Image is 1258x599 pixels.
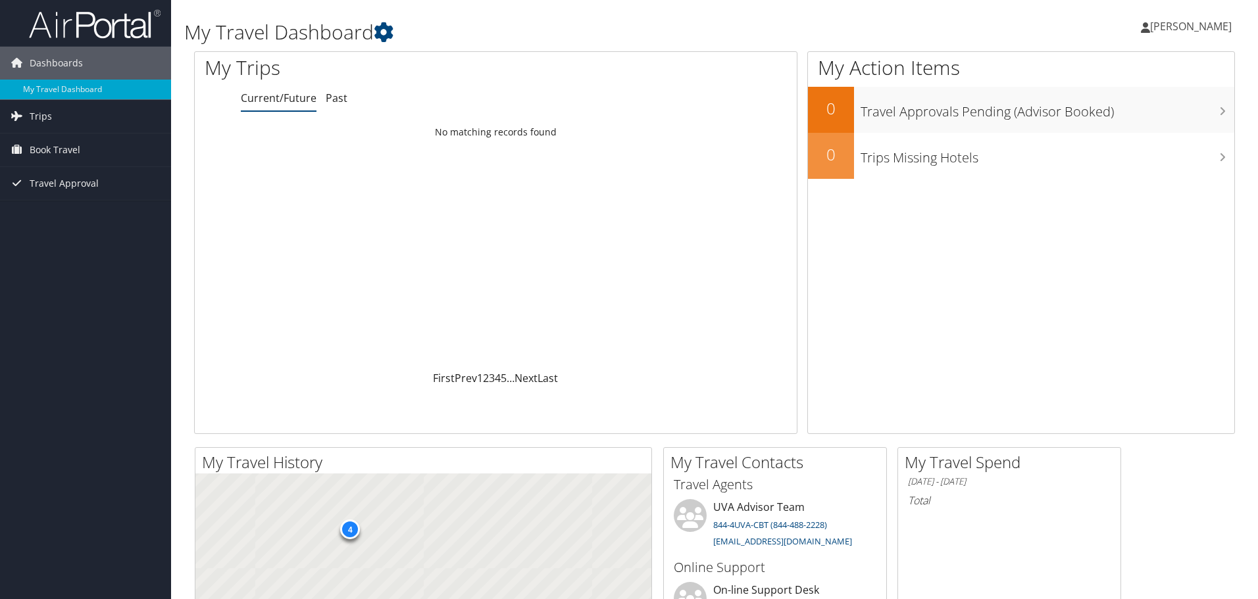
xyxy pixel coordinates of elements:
[905,451,1120,473] h2: My Travel Spend
[808,97,854,120] h2: 0
[195,120,797,144] td: No matching records found
[30,167,99,200] span: Travel Approval
[495,371,501,385] a: 4
[507,371,515,385] span: …
[538,371,558,385] a: Last
[477,371,483,385] a: 1
[713,519,827,531] a: 844-4UVA-CBT (844-488-2228)
[861,142,1234,167] h3: Trips Missing Hotels
[908,475,1111,488] h6: [DATE] - [DATE]
[808,54,1234,82] h1: My Action Items
[433,371,455,385] a: First
[483,371,489,385] a: 2
[808,143,854,166] h2: 0
[326,91,347,105] a: Past
[30,100,52,133] span: Trips
[861,96,1234,121] h3: Travel Approvals Pending (Advisor Booked)
[241,91,316,105] a: Current/Future
[713,535,852,547] a: [EMAIL_ADDRESS][DOMAIN_NAME]
[202,451,651,473] h2: My Travel History
[908,493,1111,508] h6: Total
[184,18,892,46] h1: My Travel Dashboard
[674,558,876,577] h3: Online Support
[1150,19,1232,34] span: [PERSON_NAME]
[667,499,883,553] li: UVA Advisor Team
[674,475,876,494] h3: Travel Agents
[1141,7,1245,46] a: [PERSON_NAME]
[670,451,886,473] h2: My Travel Contacts
[29,9,161,39] img: airportal-logo.png
[455,371,477,385] a: Prev
[340,519,360,539] div: 4
[808,87,1234,133] a: 0Travel Approvals Pending (Advisor Booked)
[515,371,538,385] a: Next
[808,133,1234,179] a: 0Trips Missing Hotels
[489,371,495,385] a: 3
[30,47,83,80] span: Dashboards
[205,54,536,82] h1: My Trips
[30,133,80,166] span: Book Travel
[501,371,507,385] a: 5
